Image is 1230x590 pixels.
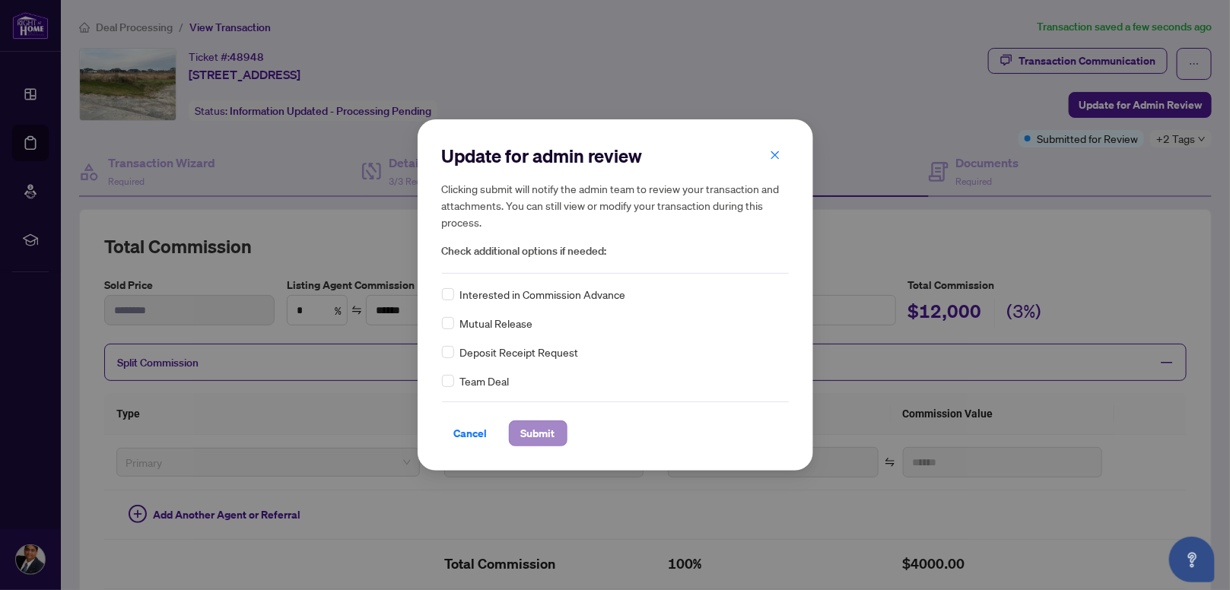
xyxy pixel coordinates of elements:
[442,243,789,260] span: Check additional options if needed:
[509,420,567,446] button: Submit
[442,180,789,230] h5: Clicking submit will notify the admin team to review your transaction and attachments. You can st...
[442,144,789,168] h2: Update for admin review
[460,315,533,331] span: Mutual Release
[460,344,579,360] span: Deposit Receipt Request
[1169,537,1215,582] button: Open asap
[454,421,488,446] span: Cancel
[770,150,780,160] span: close
[521,421,555,446] span: Submit
[442,420,500,446] button: Cancel
[460,373,510,389] span: Team Deal
[460,286,626,303] span: Interested in Commission Advance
